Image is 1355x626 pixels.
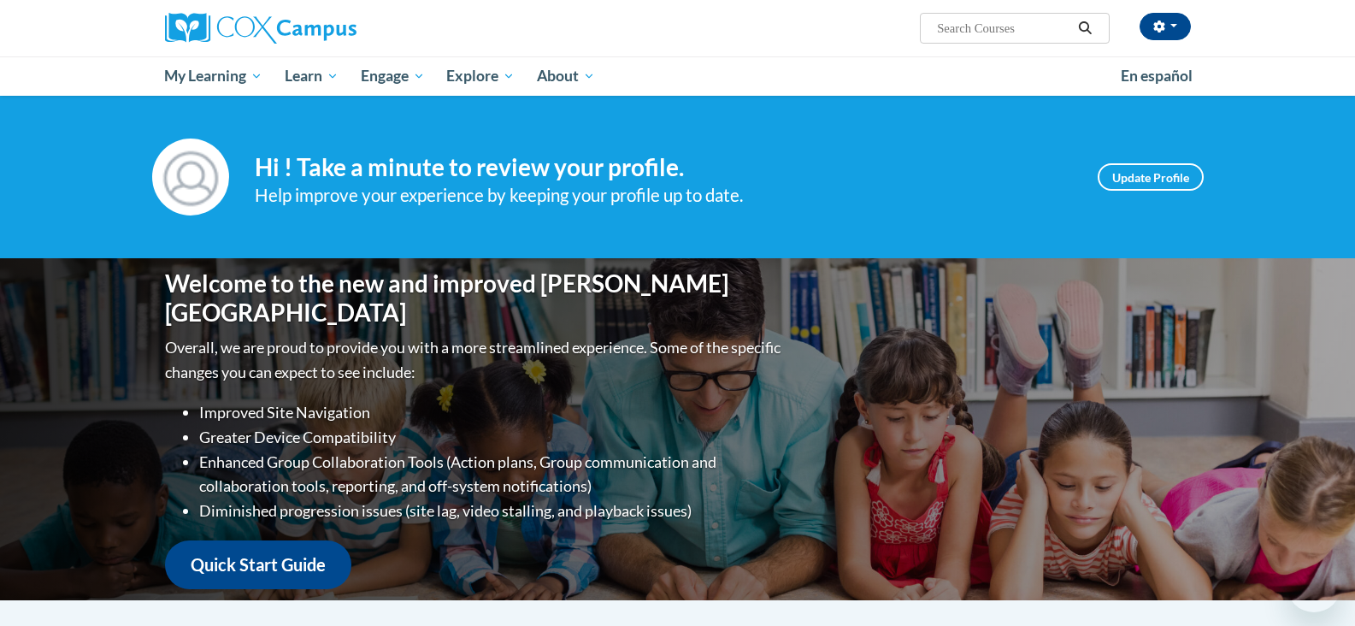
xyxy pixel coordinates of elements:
span: My Learning [164,66,262,86]
div: Help improve your experience by keeping your profile up to date. [255,181,1072,210]
li: Enhanced Group Collaboration Tools (Action plans, Group communication and collaboration tools, re... [199,450,785,499]
span: About [537,66,595,86]
img: Profile Image [152,139,229,216]
a: Update Profile [1098,163,1204,191]
iframe: Button to launch messaging window [1287,558,1341,612]
a: Engage [350,56,436,96]
h4: Hi ! Take a minute to review your profile. [255,153,1072,182]
button: Search [1072,18,1098,38]
span: Learn [285,66,339,86]
a: En español [1110,58,1204,94]
span: Explore [446,66,515,86]
li: Improved Site Navigation [199,400,785,425]
li: Diminished progression issues (site lag, video stalling, and playback issues) [199,499,785,523]
h1: Welcome to the new and improved [PERSON_NAME][GEOGRAPHIC_DATA] [165,269,785,327]
input: Search Courses [935,18,1072,38]
a: Explore [435,56,526,96]
a: Cox Campus [165,13,490,44]
a: About [526,56,606,96]
a: Quick Start Guide [165,540,351,589]
span: En español [1121,67,1193,85]
span: Engage [361,66,425,86]
div: Main menu [139,56,1217,96]
li: Greater Device Compatibility [199,425,785,450]
img: Cox Campus [165,13,356,44]
a: My Learning [154,56,274,96]
a: Learn [274,56,350,96]
p: Overall, we are proud to provide you with a more streamlined experience. Some of the specific cha... [165,335,785,385]
button: Account Settings [1140,13,1191,40]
